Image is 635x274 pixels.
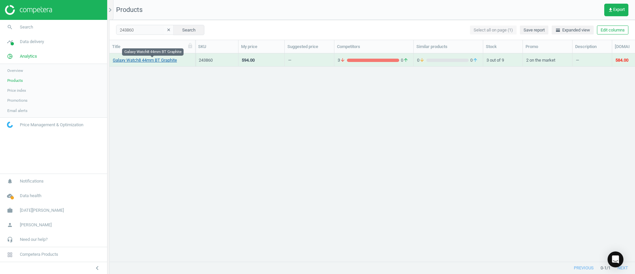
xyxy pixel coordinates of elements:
span: [PERSON_NAME] [20,222,52,228]
div: Title [112,44,192,50]
span: Products [116,6,143,14]
span: Competera Products [20,251,58,257]
span: Select all on page (1) [474,27,513,33]
i: person [4,219,16,231]
span: Data delivery [20,39,44,45]
i: search [4,21,16,33]
i: arrow_downward [340,57,345,63]
i: chevron_left [93,264,101,272]
i: pie_chart_outlined [4,50,16,63]
i: clear [166,27,171,32]
i: notifications [4,175,16,188]
span: Search [20,24,33,30]
div: 243860 [199,57,235,63]
div: grid [109,53,635,254]
span: Save report [524,27,545,33]
i: chevron_right [106,6,114,14]
i: horizontal_split [555,27,561,33]
span: Products [7,78,23,83]
span: Price index [7,88,26,93]
span: 0 [469,57,480,63]
input: SKU/Title search [116,25,174,35]
i: arrow_downward [419,57,425,63]
button: chevron_left [89,264,106,272]
span: Notifications [20,178,44,184]
button: next [611,262,635,274]
span: Expanded view [555,27,590,33]
img: wGWNvw8QSZomAAAAABJRU5ErkJggg== [7,122,13,128]
div: Description [575,44,609,50]
button: clear [164,26,174,35]
button: Save report [520,26,548,35]
div: 584.00 [615,57,628,63]
a: Galaxy Watch8 44mm BT Graphite [113,57,177,63]
i: cloud_done [4,190,16,202]
div: — [576,54,609,66]
span: 0 [417,57,426,63]
button: horizontal_splitExpanded view [552,26,594,35]
i: timeline [4,35,16,48]
i: arrow_upward [473,57,478,63]
i: headset_mic [4,233,16,246]
span: 3 [338,57,347,63]
button: Search [173,25,204,35]
span: Analytics [20,53,37,59]
span: Export [608,7,625,13]
button: get_appExport [604,4,628,16]
div: Open Intercom Messenger [608,251,623,267]
span: Price Management & Optimization [20,122,83,128]
div: Suggested price [287,44,331,50]
div: — [288,57,291,66]
button: Select all on page (1) [470,26,517,35]
span: 0 - 1 [601,265,607,271]
div: Stock [486,44,520,50]
span: Need our help? [20,237,48,243]
div: My price [241,44,282,50]
button: Edit columns [597,26,628,35]
span: Email alerts [7,108,27,113]
div: 2 on the market [526,54,569,66]
span: Overview [7,68,23,73]
span: Data health [20,193,41,199]
span: [DATE][PERSON_NAME] [20,207,64,213]
div: Galaxy Watch8 44mm BT Graphite [122,48,184,56]
div: 594.00 [242,57,255,63]
i: arrow_upward [403,57,408,63]
button: previous [567,262,601,274]
div: SKU [198,44,235,50]
div: Similar products [416,44,480,50]
div: Competitors [337,44,411,50]
i: work [4,204,16,217]
span: / 1 [607,265,611,271]
span: Promotions [7,98,27,103]
img: ajHJNr6hYgQAAAAASUVORK5CYII= [5,5,52,15]
i: get_app [608,7,613,13]
div: Promo [526,44,570,50]
div: 3 out of 9 [487,54,519,66]
span: 0 [399,57,410,63]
